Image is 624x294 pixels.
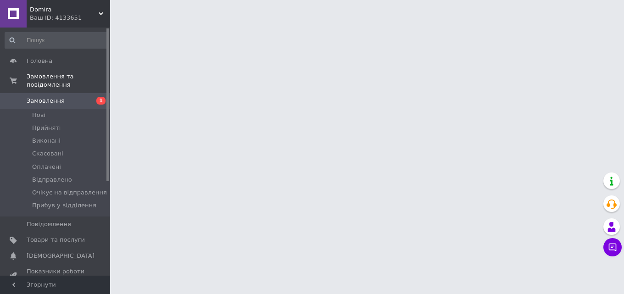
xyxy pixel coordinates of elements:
span: Головна [27,57,52,65]
span: Повідомлення [27,220,71,228]
span: Замовлення та повідомлення [27,72,110,89]
span: Виконані [32,137,61,145]
button: Чат з покупцем [603,238,622,256]
span: Прийняті [32,124,61,132]
span: Прибув у відділення [32,201,96,210]
span: [DEMOGRAPHIC_DATA] [27,252,95,260]
span: Нові [32,111,45,119]
input: Пошук [5,32,108,49]
span: Очікує на відправлення [32,189,107,197]
span: Товари та послуги [27,236,85,244]
span: Замовлення [27,97,65,105]
span: 1 [96,97,106,105]
span: Показники роботи компанії [27,267,85,284]
div: Ваш ID: 4133651 [30,14,110,22]
span: Оплачені [32,163,61,171]
span: Відправлено [32,176,72,184]
span: Скасовані [32,150,63,158]
span: Domira [30,6,99,14]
